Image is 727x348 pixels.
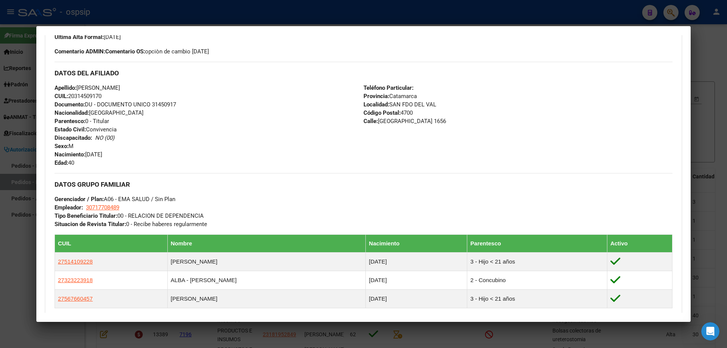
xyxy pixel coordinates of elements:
[55,48,105,55] strong: Comentario ADMIN:
[55,180,672,189] h3: DATOS GRUPO FAMILIAR
[55,143,73,150] span: M
[55,34,121,41] span: [DATE]
[55,93,68,100] strong: CUIL:
[86,204,119,211] span: 30717708489
[363,118,446,125] span: [GEOGRAPHIC_DATA] 1656
[105,48,145,55] strong: Comentario OS:
[55,93,101,100] span: 20314509170
[55,134,92,141] strong: Discapacitado:
[55,196,104,203] strong: Gerenciador / Plan:
[363,109,413,116] span: 4700
[105,47,209,56] span: opciòn de cambio [DATE]
[607,235,672,253] th: Activo
[55,221,126,228] strong: Situacion de Revista Titular:
[55,101,176,108] span: DU - DOCUMENTO UNICO 31450917
[55,151,85,158] strong: Nacimiento:
[55,34,104,41] strong: Última Alta Formal:
[55,204,83,211] strong: Empleador:
[366,253,467,271] td: [DATE]
[55,196,175,203] span: A06 - EMA SALUD / Sin Plan
[363,93,389,100] strong: Provincia:
[55,159,74,166] span: 40
[55,212,117,219] strong: Tipo Beneficiario Titular:
[55,101,85,108] strong: Documento:
[363,101,389,108] strong: Localidad:
[167,290,366,308] td: [PERSON_NAME]
[58,277,93,283] span: 27323223918
[363,84,413,91] strong: Teléfono Particular:
[467,235,607,253] th: Parentesco
[467,253,607,271] td: 3 - Hijo < 21 años
[55,143,69,150] strong: Sexo:
[55,118,85,125] strong: Parentesco:
[55,109,89,116] strong: Nacionalidad:
[363,101,436,108] span: SAN FDO DEL VAL
[55,212,204,219] span: 00 - RELACION DE DEPENDENCIA
[467,271,607,290] td: 2 - Concubino
[58,295,93,302] span: 27567660457
[167,235,366,253] th: Nombre
[363,109,401,116] strong: Código Postal:
[55,221,207,228] span: 0 - Recibe haberes regularmente
[55,235,168,253] th: CUIL
[95,134,114,141] i: NO (00)
[366,290,467,308] td: [DATE]
[55,118,109,125] span: 0 - Titular
[363,118,378,125] strong: Calle:
[55,126,86,133] strong: Estado Civil:
[55,109,144,116] span: [GEOGRAPHIC_DATA]
[55,159,68,166] strong: Edad:
[55,69,672,77] h3: DATOS DEL AFILIADO
[167,253,366,271] td: [PERSON_NAME]
[55,151,102,158] span: [DATE]
[366,235,467,253] th: Nacimiento
[55,84,76,91] strong: Apellido:
[55,84,120,91] span: [PERSON_NAME]
[467,290,607,308] td: 3 - Hijo < 21 años
[167,271,366,290] td: ALBA - [PERSON_NAME]
[701,322,719,340] iframe: Intercom live chat
[58,258,93,265] span: 27514109228
[366,271,467,290] td: [DATE]
[363,93,417,100] span: Catamarca
[55,126,117,133] span: Convivencia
